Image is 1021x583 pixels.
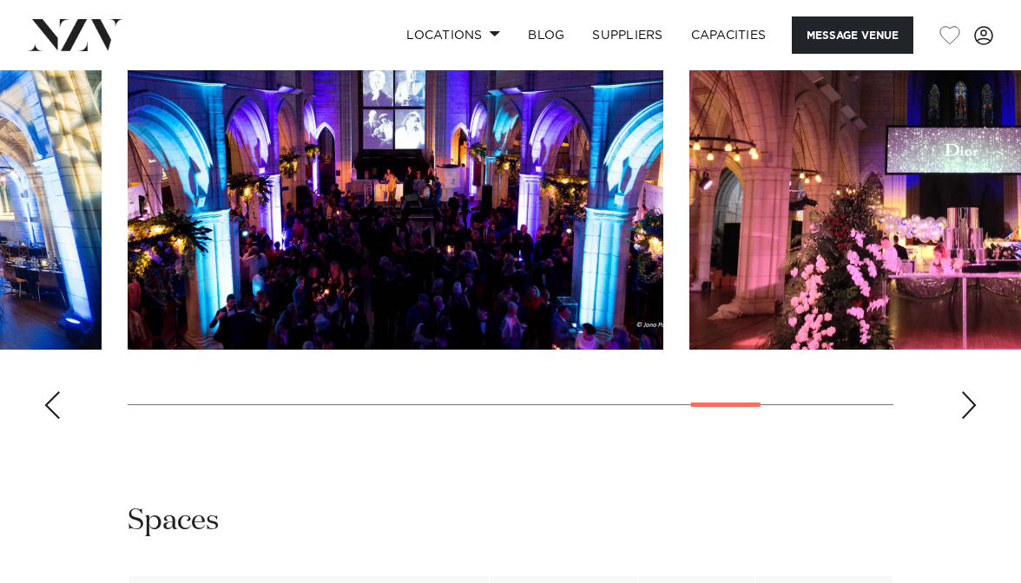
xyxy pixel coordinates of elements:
button: Message Venue [792,16,913,54]
a: Capacities [677,16,781,54]
a: Locations [392,16,514,54]
a: SUPPLIERS [578,16,676,54]
img: nzv-logo.png [28,19,122,50]
h2: Spaces [128,502,219,541]
a: BLOG [514,16,578,54]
